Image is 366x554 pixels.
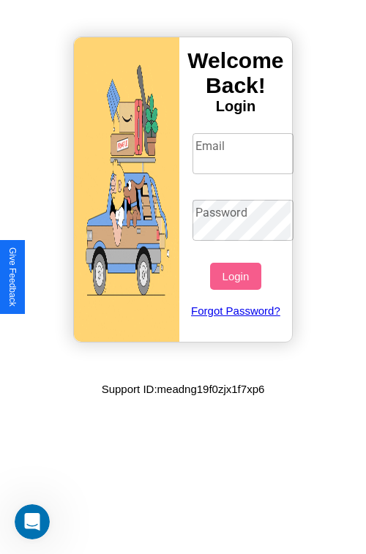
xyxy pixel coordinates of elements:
[7,247,18,307] div: Give Feedback
[185,290,287,332] a: Forgot Password?
[179,48,292,98] h3: Welcome Back!
[210,263,261,290] button: Login
[74,37,179,342] img: gif
[179,98,292,115] h4: Login
[15,504,50,539] iframe: Intercom live chat
[102,379,265,399] p: Support ID: meadng19f0zjx1f7xp6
